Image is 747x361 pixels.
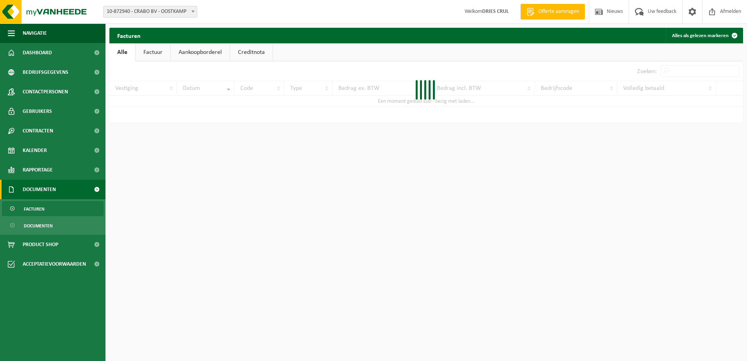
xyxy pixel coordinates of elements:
[24,202,45,216] span: Facturen
[520,4,585,20] a: Offerte aanvragen
[2,201,104,216] a: Facturen
[23,82,68,102] span: Contactpersonen
[230,43,273,61] a: Creditnota
[23,63,68,82] span: Bedrijfsgegevens
[109,43,135,61] a: Alle
[23,160,53,180] span: Rapportage
[24,218,53,233] span: Documenten
[136,43,170,61] a: Factuur
[536,8,581,16] span: Offerte aanvragen
[23,235,58,254] span: Product Shop
[23,180,56,199] span: Documenten
[2,218,104,233] a: Documenten
[109,28,148,43] h2: Facturen
[23,141,47,160] span: Kalender
[482,9,509,14] strong: DRIES CRUL
[23,43,52,63] span: Dashboard
[23,102,52,121] span: Gebruikers
[171,43,230,61] a: Aankoopborderel
[23,23,47,43] span: Navigatie
[666,28,742,43] button: Alles als gelezen markeren
[104,6,197,17] span: 10-872940 - CRABO BV - OOSTKAMP
[23,254,86,274] span: Acceptatievoorwaarden
[23,121,53,141] span: Contracten
[103,6,197,18] span: 10-872940 - CRABO BV - OOSTKAMP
